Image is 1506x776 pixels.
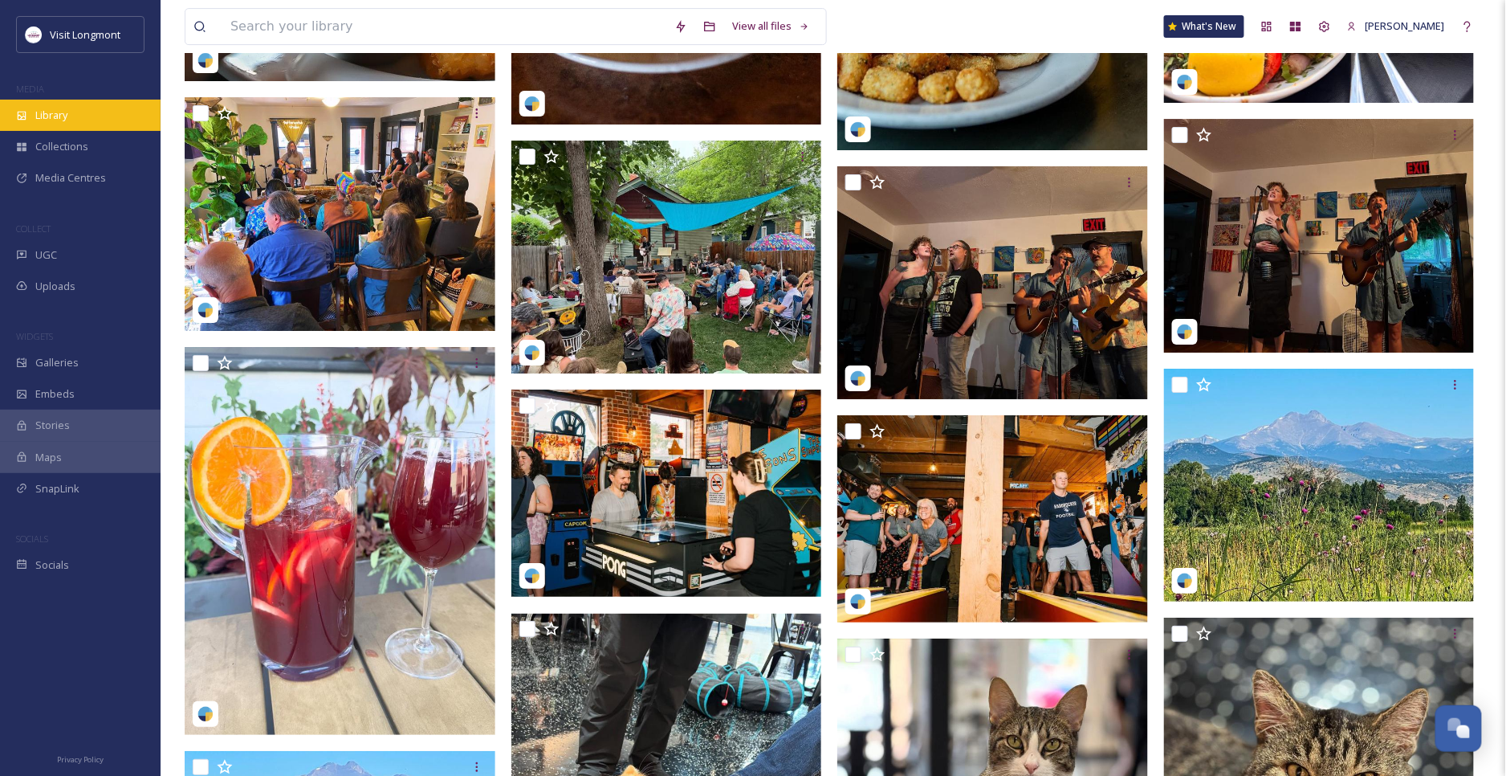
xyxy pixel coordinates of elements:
[35,247,57,263] span: UGC
[850,370,866,386] img: snapsea-logo.png
[35,279,75,294] span: Uploads
[16,83,44,95] span: MEDIA
[26,27,42,43] img: longmont.jpg
[185,347,495,736] img: urbanfieldpizza-4571605.jpg
[1177,74,1193,90] img: snapsea-logo.png
[35,386,75,402] span: Embeds
[1339,10,1453,42] a: [PERSON_NAME]
[57,749,104,768] a: Privacy Policy
[850,594,866,610] img: snapsea-logo.png
[35,108,67,123] span: Library
[1164,119,1475,352] img: butterscotch_studios_loco-18069105629044148.jpg
[50,27,120,42] span: Visit Longmont
[35,418,70,433] span: Stories
[16,223,51,235] span: COLLECT
[1177,573,1193,589] img: snapsea-logo.png
[35,170,106,186] span: Media Centres
[185,97,495,330] img: butterscotch_studios_loco-1752550778560.jpg
[197,52,214,68] img: snapsea-logo.png
[511,390,822,597] img: quarterslongmont-1752264772438.jpg
[524,345,540,361] img: snapsea-logo.png
[1435,705,1482,752] button: Open Chat
[837,415,1148,623] img: quarterslongmont-4571656.jpg
[1366,18,1445,33] span: [PERSON_NAME]
[16,330,53,342] span: WIDGETS
[1177,324,1193,340] img: snapsea-logo.png
[35,139,88,154] span: Collections
[35,450,62,465] span: Maps
[35,481,79,496] span: SnapLink
[511,141,822,374] img: butterscotch_studios_loco-17998046264642982.jpg
[197,706,214,722] img: snapsea-logo.png
[57,754,104,765] span: Privacy Policy
[16,533,48,545] span: SOCIALS
[1164,15,1244,38] a: What's New
[222,9,666,44] input: Search your library
[837,166,1148,399] img: butterscotch_studios_loco-17916809445138330.jpg
[524,568,540,584] img: snapsea-logo.png
[35,355,79,370] span: Galleries
[35,557,69,573] span: Socials
[1164,369,1475,602] img: dvonnafineart-18042381956312416.jpg
[197,302,214,318] img: snapsea-logo.png
[524,96,540,112] img: snapsea-logo.png
[850,121,866,137] img: snapsea-logo.png
[724,10,818,42] a: View all files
